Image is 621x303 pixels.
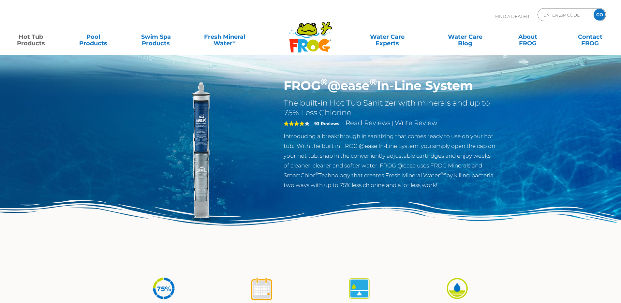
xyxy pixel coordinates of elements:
a: Hot TubProducts [7,30,55,43]
sup: ∞ [232,39,236,44]
strong: 93 Reviews [314,121,339,126]
p: Find A Dealer [495,8,529,24]
h2: The built-in Hot Tub Sanitizer with minerals and up to 75% Less Chlorine [284,98,496,118]
h1: FROG @ease In-Line System [284,78,496,93]
img: icon-atease-shock-once [249,276,274,301]
a: Swim SpaProducts [132,30,180,43]
input: GO [594,9,605,21]
img: icon-atease-self-regulates [347,276,372,301]
sup: ®∞ [440,171,446,176]
a: Water CareBlog [441,30,489,43]
img: icon-atease-75percent-less [152,276,176,301]
img: icon-atease-easy-on [445,276,469,301]
sup: ® [315,171,318,176]
span: 4 [284,121,304,126]
a: Water CareExperts [348,30,427,43]
img: inline-system.png [125,78,274,227]
p: Introducing a breakthrough in sanitizing that comes ready to use on your hot tub. With the built ... [284,131,496,190]
a: AboutFROG [503,30,552,43]
a: ContactFROG [566,30,614,43]
img: Frog Products Logo [286,13,336,53]
a: PoolProducts [69,30,118,43]
sup: ® [320,76,328,88]
span: | [392,120,393,126]
a: Write Review [395,119,437,127]
sup: ® [370,76,377,88]
a: Read Reviews [346,119,391,127]
a: Fresh MineralWater∞ [194,30,255,43]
